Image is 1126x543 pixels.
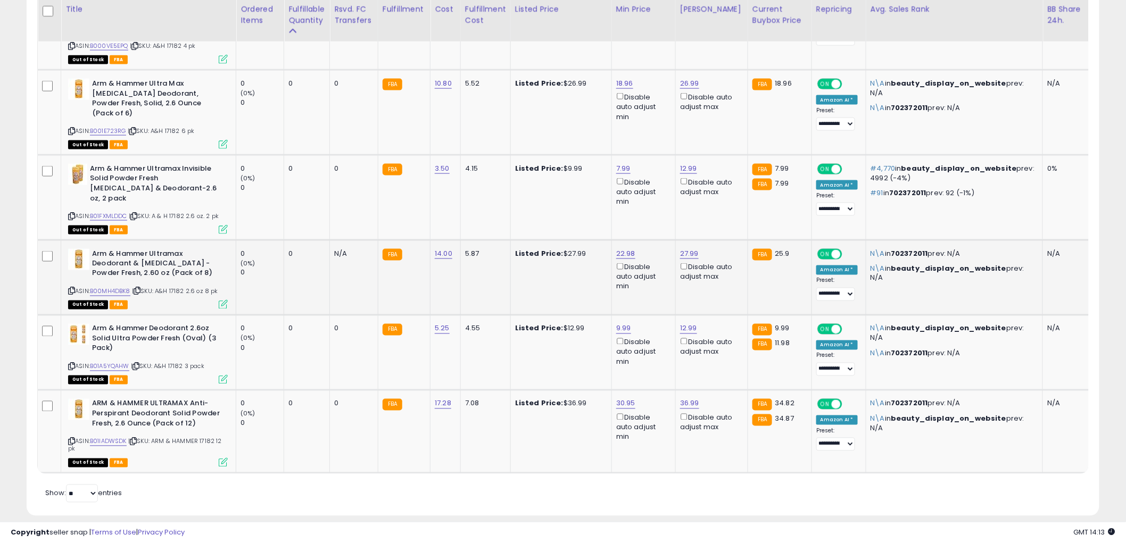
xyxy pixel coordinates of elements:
[871,398,885,408] span: N\A
[616,176,667,207] div: Disable auto adjust min
[11,527,49,537] strong: Copyright
[138,527,185,537] a: Privacy Policy
[241,410,255,418] small: (0%)
[616,398,635,409] a: 30.95
[680,91,740,112] div: Disable auto adjust max
[45,488,122,498] span: Show: entries
[92,249,221,281] b: Arm & Hammer Ultramax Deodorant & [MEDICAL_DATA] - Powder Fresh, 2.60 oz (Pack of 8)
[871,4,1039,15] div: Avg. Sales Rank
[465,324,502,333] div: 4.55
[90,41,128,51] a: B000VE5EPQ
[435,78,452,89] a: 10.80
[68,140,108,149] span: All listings that are currently out of stock and unavailable for purchase on Amazon
[680,323,697,334] a: 12.99
[616,261,667,292] div: Disable auto adjust min
[775,323,790,333] span: 9.99
[515,324,603,333] div: $12.99
[816,352,858,376] div: Preset:
[901,163,1017,173] span: beauty_display_on_website
[68,458,108,467] span: All listings that are currently out of stock and unavailable for purchase on Amazon
[871,188,883,198] span: #91
[435,323,450,334] a: 5.25
[68,437,222,453] span: | SKU: ARM & HAMMER 17182 12 pk
[680,248,699,259] a: 27.99
[241,334,255,342] small: (0%)
[775,338,790,348] span: 11.98
[68,399,228,466] div: ASIN:
[616,248,635,259] a: 22.98
[818,249,832,258] span: ON
[871,188,1035,198] p: in prev: 92 (-1%)
[241,174,255,182] small: (0%)
[891,78,1006,88] span: beauty_display_on_website
[110,458,128,467] span: FBA
[110,375,128,385] span: FBA
[92,324,221,356] b: Arm & Hammer Deodorant 2.6oz Solid Ultra Powder Fresh (Oval) (3 Pack)
[334,324,370,333] div: 0
[816,340,858,350] div: Amazon AI *
[1047,399,1082,408] div: N/A
[90,127,126,136] a: B001E723RG
[871,78,885,88] span: N\A
[891,348,928,358] span: 702372011
[515,249,603,258] div: $27.99
[241,259,255,268] small: (0%)
[334,164,370,173] div: 0
[515,163,564,173] b: Listed Price:
[288,249,321,258] div: 0
[383,164,402,176] small: FBA
[1074,527,1115,537] span: 2025-08-13 14:13 GMT
[68,324,228,383] div: ASIN:
[1047,79,1082,88] div: N/A
[871,79,1035,98] p: in prev: N/A
[241,324,284,333] div: 0
[241,419,284,428] div: 0
[818,400,832,409] span: ON
[891,414,1006,424] span: beauty_display_on_website
[90,287,130,296] a: B00MH4DBK8
[383,324,402,336] small: FBA
[334,249,370,258] div: N/A
[775,248,790,258] span: 25.9
[891,248,928,258] span: 702372011
[465,4,506,26] div: Fulfillment Cost
[841,249,858,258] span: OFF
[383,399,402,411] small: FBA
[871,103,1035,113] p: in prev: N/A
[241,344,284,353] div: 0
[816,415,858,425] div: Amazon AI *
[680,4,743,15] div: [PERSON_NAME]
[110,55,128,64] span: FBA
[871,103,885,113] span: N\A
[680,336,740,357] div: Disable auto adjust max
[241,249,284,258] div: 0
[288,79,321,88] div: 0
[680,398,699,409] a: 36.99
[616,91,667,122] div: Disable auto adjust min
[383,4,426,15] div: Fulfillment
[383,249,402,261] small: FBA
[90,437,127,446] a: B01IADWSDK
[816,277,858,301] div: Preset:
[841,80,858,89] span: OFF
[68,249,89,270] img: 41YrNTGZ+OL._SL40_.jpg
[435,163,450,174] a: 3.50
[465,399,502,408] div: 7.08
[68,324,89,345] img: 41xyBZf6zwL._SL40_.jpg
[131,362,204,371] span: | SKU: A&H 17182 3 pack
[110,225,128,235] span: FBA
[68,79,228,148] div: ASIN:
[891,103,928,113] span: 702372011
[110,140,128,149] span: FBA
[680,261,740,282] div: Disable auto adjust max
[68,249,228,308] div: ASIN:
[334,79,370,88] div: 0
[11,528,185,538] div: seller snap | |
[68,399,89,420] img: 41YrNTGZ+OL._SL40_.jpg
[752,179,772,190] small: FBA
[841,400,858,409] span: OFF
[841,164,858,173] span: OFF
[871,348,885,358] span: N\A
[752,324,772,336] small: FBA
[616,4,671,15] div: Min Price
